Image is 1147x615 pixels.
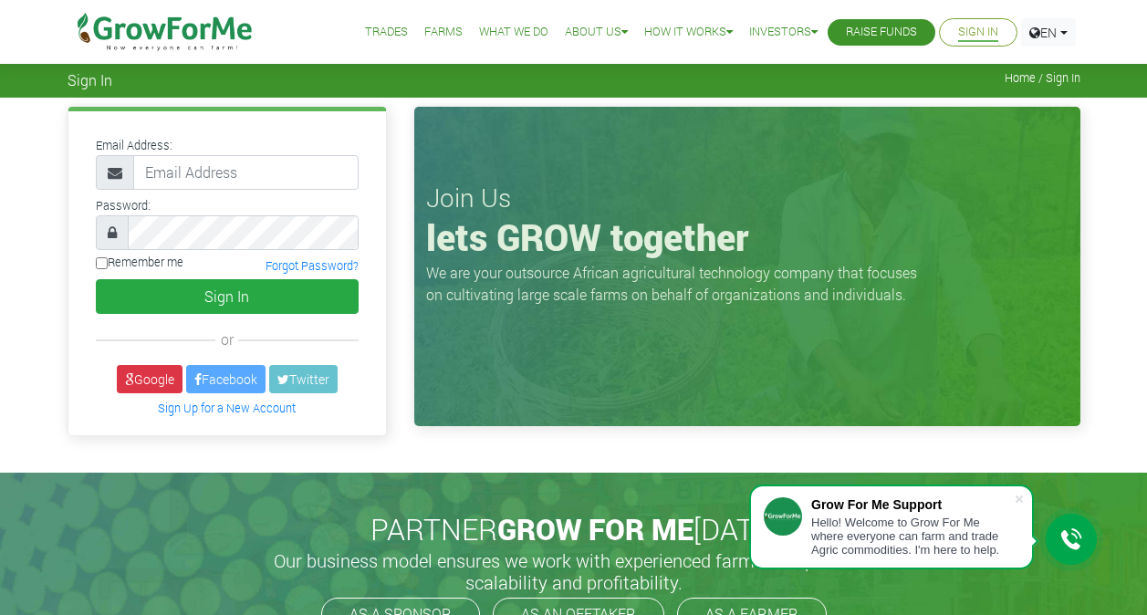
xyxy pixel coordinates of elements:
[644,23,733,42] a: How it Works
[158,401,296,415] a: Sign Up for a New Account
[811,497,1014,512] div: Grow For Me Support
[497,509,693,548] span: GROW FOR ME
[68,71,112,89] span: Sign In
[96,257,108,269] input: Remember me
[846,23,917,42] a: Raise Funds
[96,137,172,154] label: Email Address:
[479,23,548,42] a: What We Do
[1005,71,1080,85] span: Home / Sign In
[426,215,1069,259] h1: lets GROW together
[75,512,1073,547] h2: PARTNER [DATE]
[1021,18,1076,47] a: EN
[811,516,1014,557] div: Hello! Welcome to Grow For Me where everyone can farm and trade Agric commodities. I'm here to help.
[96,197,151,214] label: Password:
[749,23,818,42] a: Investors
[96,279,359,314] button: Sign In
[565,23,628,42] a: About Us
[266,258,359,273] a: Forgot Password?
[117,365,182,393] a: Google
[96,328,359,350] div: or
[133,155,359,190] input: Email Address
[96,254,183,271] label: Remember me
[365,23,408,42] a: Trades
[426,262,928,306] p: We are your outsource African agricultural technology company that focuses on cultivating large s...
[255,549,893,593] h5: Our business model ensures we work with experienced farmers to promote scalability and profitabil...
[424,23,463,42] a: Farms
[426,182,1069,214] h3: Join Us
[958,23,998,42] a: Sign In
